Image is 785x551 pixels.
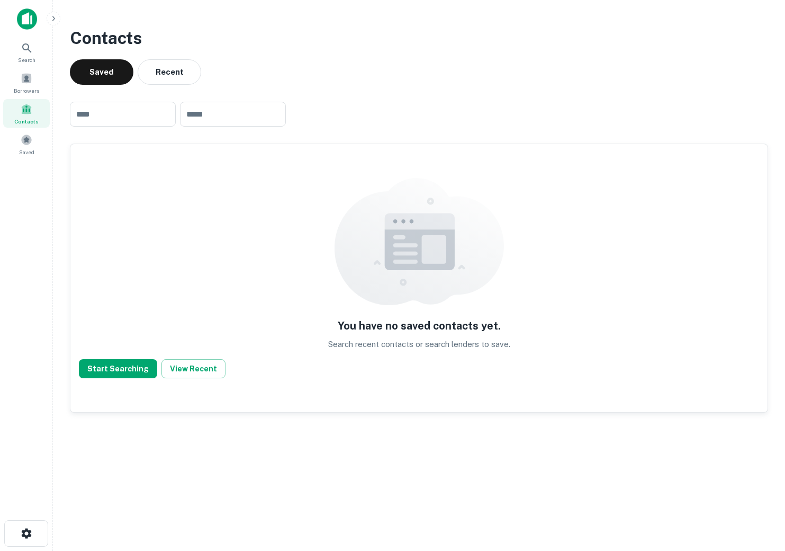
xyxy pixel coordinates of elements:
button: Saved [70,59,133,85]
img: empty content [335,178,504,305]
span: Contacts [14,117,39,126]
span: Borrowers [14,86,39,95]
span: Search [18,56,35,64]
p: Search recent contacts or search lenders to save. [328,338,510,351]
img: capitalize-icon.png [17,8,37,30]
button: Recent [138,59,201,85]
h3: Contacts [70,25,768,51]
button: View Recent [161,359,225,378]
button: Start Searching [79,359,157,378]
a: Borrowers [3,68,50,97]
span: Saved [19,148,34,156]
h5: You have no saved contacts yet. [338,318,501,334]
a: Contacts [3,99,50,128]
a: Search [3,38,50,66]
a: Saved [3,130,50,158]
